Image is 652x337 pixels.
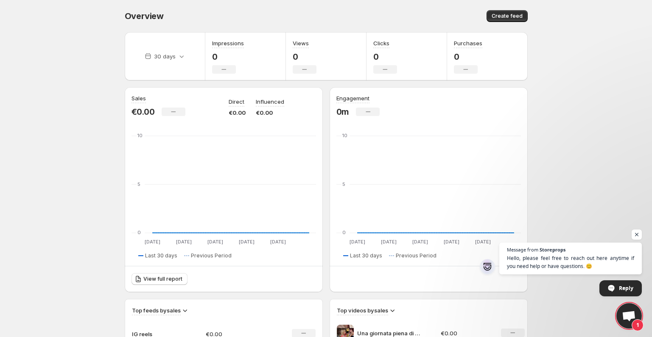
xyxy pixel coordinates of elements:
span: View full report [143,276,182,282]
text: [DATE] [238,239,254,245]
text: [DATE] [270,239,285,245]
text: 10 [137,133,143,138]
text: [DATE] [176,239,191,245]
span: Hello, please feel free to reach out here anytime if you need help or have questions. 😊 [507,254,634,270]
span: Last 30 days [350,252,382,259]
p: Influenced [256,97,284,106]
h3: Engagement [336,94,369,102]
h3: Sales [132,94,146,102]
span: Previous Period [191,252,232,259]
text: 0 [342,229,346,235]
text: [DATE] [443,239,459,245]
text: 5 [342,181,345,187]
span: Reply [619,281,633,296]
h3: Clicks [373,39,389,47]
p: 0 [293,52,316,62]
span: Previous Period [396,252,437,259]
p: €0.00 [229,108,246,117]
text: [DATE] [412,239,428,245]
p: 0m [336,107,350,117]
span: Storeprops [540,247,565,252]
text: 10 [342,133,347,138]
p: €0.00 [256,108,284,117]
text: [DATE] [207,239,223,245]
p: 0 [212,52,244,62]
h3: Purchases [454,39,482,47]
text: [DATE] [475,239,490,245]
p: Direct [229,97,244,106]
text: [DATE] [144,239,160,245]
text: [DATE] [381,239,396,245]
text: 5 [137,181,140,187]
h3: Views [293,39,309,47]
span: Overview [125,11,164,21]
p: 0 [373,52,397,62]
span: 1 [632,319,644,331]
span: Last 30 days [145,252,177,259]
h3: Impressions [212,39,244,47]
span: Message from [507,247,538,252]
p: 30 days [154,52,176,61]
a: View full report [132,273,187,285]
button: Create feed [487,10,528,22]
text: 0 [137,229,141,235]
h3: Top feeds by sales [132,306,181,315]
p: 0 [454,52,482,62]
text: [DATE] [349,239,365,245]
h3: Top videos by sales [337,306,388,315]
a: Open chat [616,303,642,329]
p: €0.00 [132,107,155,117]
span: Create feed [492,13,523,19]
